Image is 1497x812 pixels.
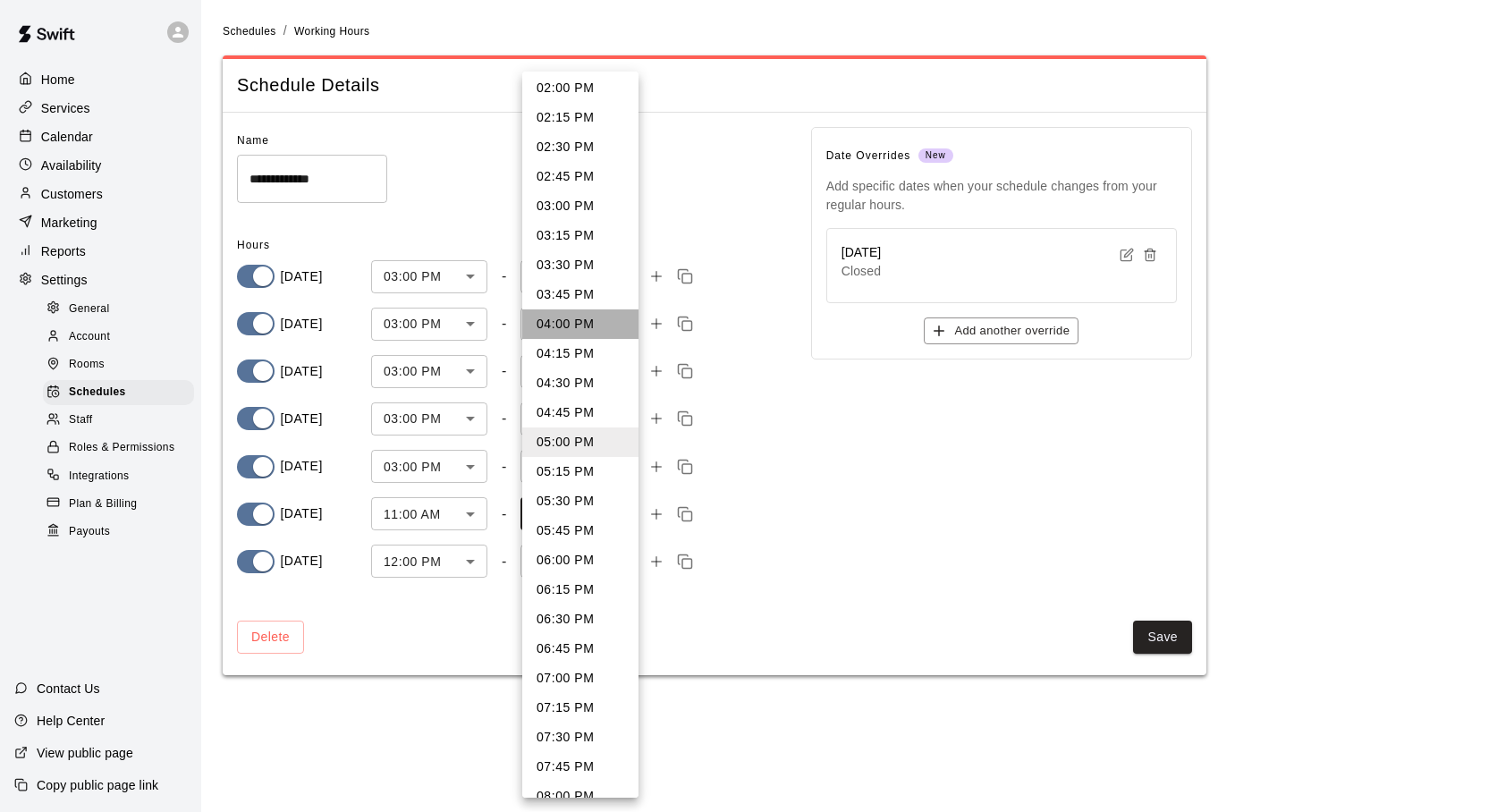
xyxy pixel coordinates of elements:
[522,162,639,191] li: 02:45 PM
[522,427,639,457] li: 05:00 PM
[522,250,639,280] li: 03:30 PM
[522,191,639,221] li: 03:00 PM
[522,280,639,309] li: 03:45 PM
[522,103,639,132] li: 02:15 PM
[522,221,639,250] li: 03:15 PM
[522,368,639,398] li: 04:30 PM
[522,575,639,605] li: 06:15 PM
[522,457,639,486] li: 05:15 PM
[522,73,639,103] li: 02:00 PM
[522,486,639,516] li: 05:30 PM
[522,605,639,634] li: 06:30 PM
[522,309,639,339] li: 04:00 PM
[522,132,639,162] li: 02:30 PM
[522,634,639,664] li: 06:45 PM
[522,546,639,575] li: 06:00 PM
[522,693,639,723] li: 07:15 PM
[522,664,639,693] li: 07:00 PM
[522,516,639,546] li: 05:45 PM
[522,339,639,368] li: 04:15 PM
[522,723,639,752] li: 07:30 PM
[522,398,639,427] li: 04:45 PM
[522,752,639,782] li: 07:45 PM
[522,782,639,811] li: 08:00 PM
